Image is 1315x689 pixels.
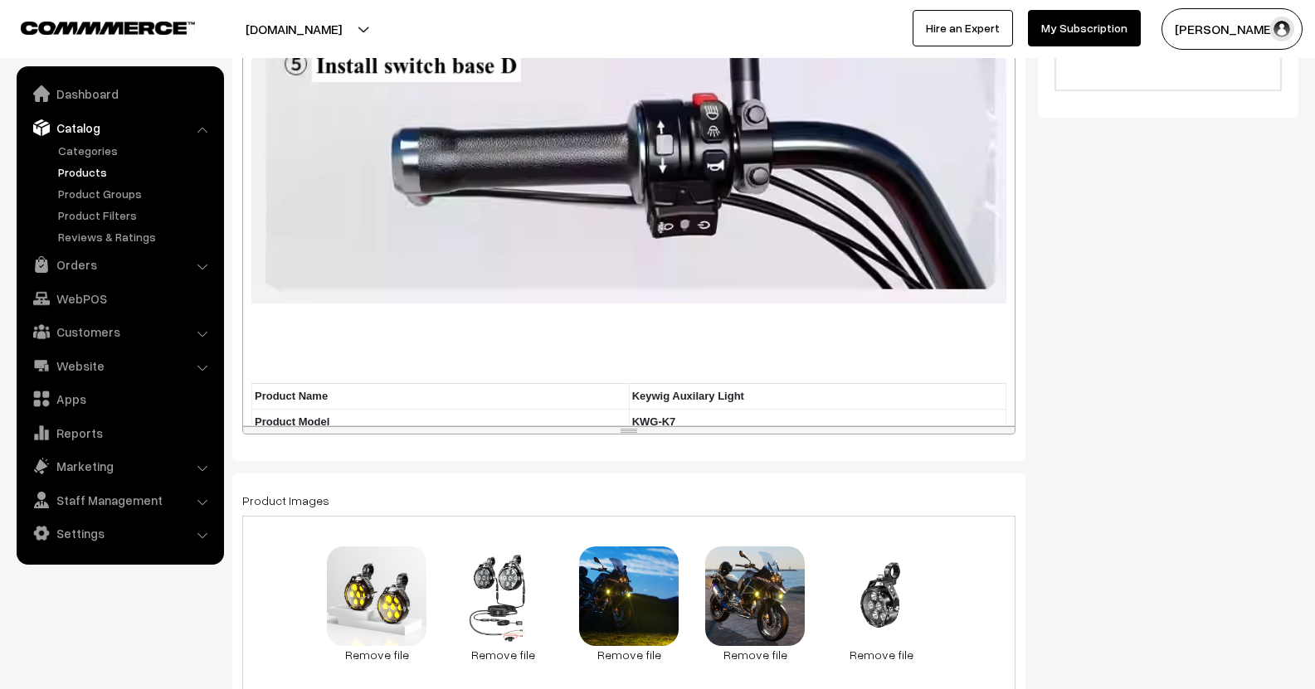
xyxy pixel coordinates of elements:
a: Settings [21,518,218,548]
a: Remove file [705,646,805,663]
b: KWG-K7 [632,415,676,428]
a: Apps [21,384,218,414]
div: resize [243,426,1015,434]
a: Categories [54,142,218,159]
a: Product Filters [54,206,218,224]
a: Product Groups [54,185,218,202]
b: Product Model [255,415,329,428]
a: Customers [21,317,218,347]
button: [PERSON_NAME] [1162,8,1303,50]
label: Product Images [242,492,329,509]
a: Catalog [21,113,218,143]
a: My Subscription [1028,10,1141,46]
a: Marketing [21,451,218,481]
a: COMMMERCE [21,17,166,36]
a: Products [54,163,218,181]
a: Dashboard [21,79,218,109]
b: Product Name [255,390,328,402]
img: COMMMERCE [21,22,195,34]
img: user [1269,17,1294,41]
a: Reviews & Ratings [54,228,218,245]
a: Website [21,351,218,381]
a: Hire an Expert [913,10,1013,46]
a: Remove file [453,646,553,663]
b: Keywig Auxilary Light [632,390,744,402]
a: Remove file [831,646,931,663]
a: Orders [21,250,218,279]
button: [DOMAIN_NAME] [188,8,400,50]
a: Reports [21,418,218,448]
a: Staff Management [21,485,218,515]
a: Remove file [579,646,679,663]
a: WebPOS [21,284,218,313]
a: Remove file [327,646,426,663]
